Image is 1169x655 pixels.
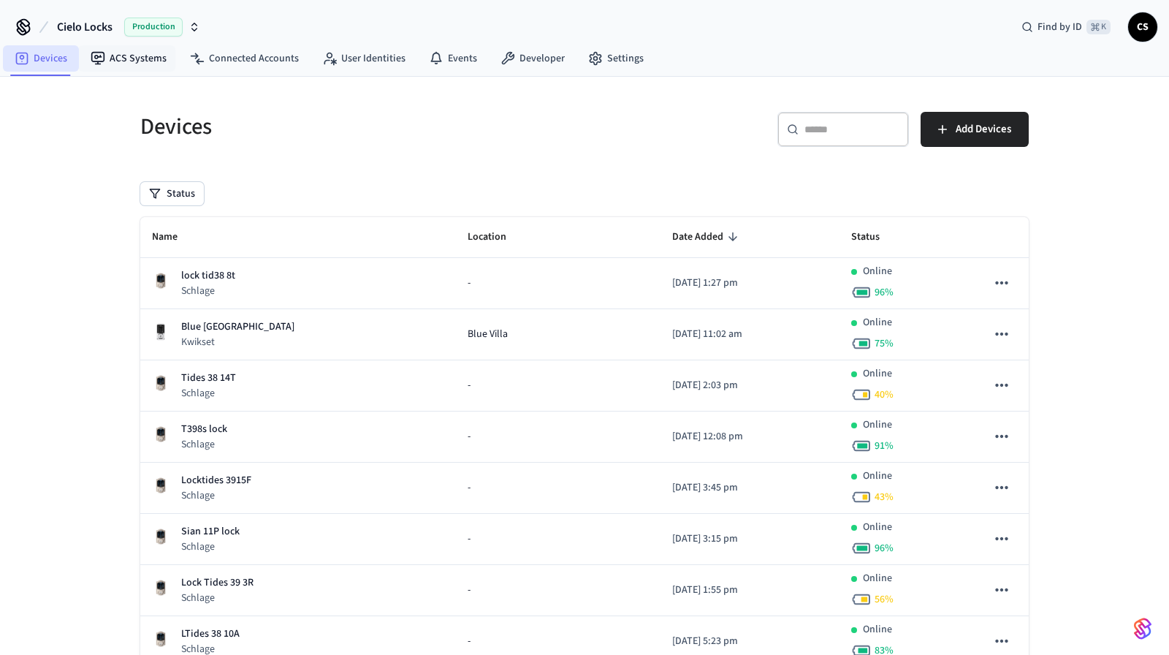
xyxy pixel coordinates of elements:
a: User Identities [311,45,417,72]
p: Online [863,571,892,586]
p: [DATE] 11:02 am [672,327,829,342]
img: Kwikset Halo Touchscreen Wifi Enabled Smart Lock, Polished Chrome, Front [152,323,170,341]
a: Connected Accounts [178,45,311,72]
span: 75 % [875,336,894,351]
span: - [468,583,471,598]
span: - [468,429,471,444]
h5: Devices [140,112,576,142]
p: Locktides 3915F [181,473,251,488]
span: Location [468,226,525,249]
span: 96 % [875,541,894,556]
span: - [468,276,471,291]
p: [DATE] 3:45 pm [672,480,829,496]
p: Schlage [181,284,235,298]
span: 91 % [875,439,894,453]
p: Schlage [181,539,240,554]
p: [DATE] 3:15 pm [672,531,829,547]
p: Tides 38 14T [181,371,236,386]
p: Online [863,366,892,382]
span: 43 % [875,490,894,504]
a: ACS Systems [79,45,178,72]
p: Online [863,417,892,433]
p: Online [863,315,892,330]
p: Schlage [181,437,227,452]
span: CS [1130,14,1156,40]
p: Schlage [181,488,251,503]
img: Schlage Sense Smart Deadbolt with Camelot Trim, Front [152,528,170,545]
p: [DATE] 5:23 pm [672,634,829,649]
span: - [468,634,471,649]
p: Sian 11P lock [181,524,240,539]
p: lock tid38 8t [181,268,235,284]
span: 56 % [875,592,894,607]
img: Schlage Sense Smart Deadbolt with Camelot Trim, Front [152,425,170,443]
p: [DATE] 1:55 pm [672,583,829,598]
button: CS [1128,12,1157,42]
a: Settings [576,45,655,72]
span: ⌘ K [1086,20,1111,34]
p: Kwikset [181,335,294,349]
a: Developer [489,45,576,72]
a: Devices [3,45,79,72]
span: - [468,531,471,547]
p: [DATE] 12:08 pm [672,429,829,444]
button: Status [140,182,204,205]
p: Online [863,622,892,637]
p: T398s lock [181,422,227,437]
div: Find by ID⌘ K [1010,14,1122,40]
button: Add Devices [921,112,1029,147]
img: Schlage Sense Smart Deadbolt with Camelot Trim, Front [152,272,170,289]
img: SeamLogoGradient.69752ec5.svg [1134,617,1151,640]
span: Add Devices [956,120,1011,139]
p: Schlage [181,386,236,401]
a: Events [417,45,489,72]
p: [DATE] 2:03 pm [672,378,829,393]
img: Schlage Sense Smart Deadbolt with Camelot Trim, Front [152,630,170,648]
p: Online [863,264,892,279]
span: Find by ID [1037,20,1082,34]
span: Date Added [672,226,742,249]
span: - [468,480,471,496]
span: Blue Villa [468,327,508,342]
p: Blue [GEOGRAPHIC_DATA] [181,319,294,335]
p: Schlage [181,591,254,605]
span: 96 % [875,285,894,300]
p: [DATE] 1:27 pm [672,276,829,291]
p: Online [863,520,892,535]
span: - [468,378,471,393]
img: Schlage Sense Smart Deadbolt with Camelot Trim, Front [152,374,170,392]
p: Online [863,469,892,484]
span: Cielo Locks [57,18,113,36]
p: LTides 38 10A [181,626,240,642]
span: Production [124,18,183,37]
span: Name [152,226,197,249]
span: 40 % [875,387,894,402]
img: Schlage Sense Smart Deadbolt with Camelot Trim, Front [152,579,170,597]
img: Schlage Sense Smart Deadbolt with Camelot Trim, Front [152,477,170,494]
p: Lock Tides 39 3R [181,575,254,591]
span: Status [851,226,899,249]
